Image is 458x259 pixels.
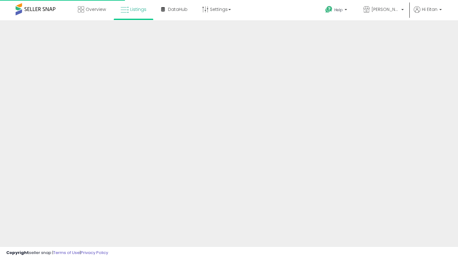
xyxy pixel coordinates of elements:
[86,6,106,12] span: Overview
[325,6,333,13] i: Get Help
[371,6,399,12] span: [PERSON_NAME] Suppliers
[422,6,437,12] span: Hi Eitan
[53,250,80,256] a: Terms of Use
[414,6,442,20] a: Hi Eitan
[6,250,29,256] strong: Copyright
[130,6,146,12] span: Listings
[6,250,108,256] div: seller snap | |
[320,1,353,20] a: Help
[81,250,108,256] a: Privacy Policy
[334,7,343,12] span: Help
[168,6,188,12] span: DataHub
